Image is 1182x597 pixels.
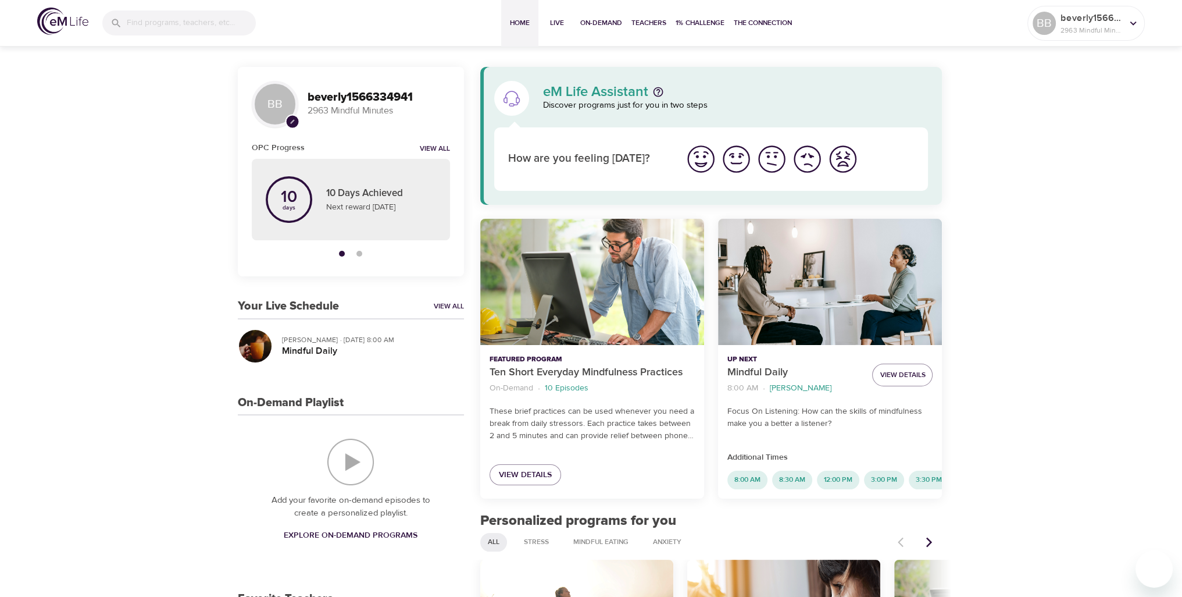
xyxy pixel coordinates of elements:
[1135,550,1173,588] iframe: Button to launch messaging window
[506,17,534,29] span: Home
[685,143,717,175] img: great
[279,525,422,546] a: Explore On-Demand Programs
[719,141,754,177] button: I'm feeling good
[580,17,622,29] span: On-Demand
[252,81,298,127] div: BB
[791,143,823,175] img: bad
[516,533,556,552] div: Stress
[1060,11,1122,25] p: beverly1566334941
[880,369,925,381] span: View Details
[490,382,533,395] p: On-Demand
[727,381,863,396] nav: breadcrumb
[543,85,648,99] p: eM Life Assistant
[790,141,825,177] button: I'm feeling bad
[327,439,374,485] img: On-Demand Playlist
[763,381,765,396] li: ·
[37,8,88,35] img: logo
[127,10,256,35] input: Find programs, teachers, etc...
[720,143,752,175] img: good
[718,219,942,345] button: Mindful Daily
[566,533,636,552] div: Mindful Eating
[326,186,436,201] p: 10 Days Achieved
[502,89,521,108] img: eM Life Assistant
[909,471,949,489] div: 3:30 PM
[261,494,441,520] p: Add your favorite on-demand episodes to create a personalized playlist.
[282,335,455,345] p: [PERSON_NAME] · [DATE] 8:00 AM
[772,471,812,489] div: 8:30 AM
[727,354,863,365] p: Up Next
[420,144,450,154] a: View all notifications
[308,104,450,118] p: 2963 Mindful Minutes
[480,533,507,552] div: All
[490,381,695,396] nav: breadcrumb
[727,406,933,430] p: Focus On Listening: How can the skills of mindfulness make you a better a listener?
[490,354,695,365] p: Featured Program
[909,475,949,485] span: 3:30 PM
[676,17,724,29] span: 1% Challenge
[545,382,588,395] p: 10 Episodes
[864,475,904,485] span: 3:00 PM
[1033,12,1056,35] div: BB
[480,513,942,530] h2: Personalized programs for you
[508,151,669,168] p: How are you feeling [DATE]?
[727,471,767,489] div: 8:00 AM
[543,17,571,29] span: Live
[916,530,942,555] button: Next items
[646,537,688,547] span: Anxiety
[825,141,860,177] button: I'm feeling worst
[282,345,455,357] h5: Mindful Daily
[864,471,904,489] div: 3:00 PM
[727,382,758,395] p: 8:00 AM
[281,189,297,205] p: 10
[538,381,540,396] li: ·
[734,17,792,29] span: The Connection
[727,365,863,381] p: Mindful Daily
[756,143,788,175] img: ok
[490,464,561,486] a: View Details
[284,528,417,543] span: Explore On-Demand Programs
[238,300,339,313] h3: Your Live Schedule
[281,205,297,210] p: days
[1060,25,1122,35] p: 2963 Mindful Minutes
[817,471,859,489] div: 12:00 PM
[727,452,933,464] p: Additional Times
[238,396,344,410] h3: On-Demand Playlist
[326,201,436,214] p: Next reward [DATE]
[754,141,790,177] button: I'm feeling ok
[727,475,767,485] span: 8:00 AM
[772,475,812,485] span: 8:30 AM
[517,537,556,547] span: Stress
[631,17,666,29] span: Teachers
[252,141,305,154] h6: OPC Progress
[645,533,689,552] div: Anxiety
[817,475,859,485] span: 12:00 PM
[566,537,635,547] span: Mindful Eating
[683,141,719,177] button: I'm feeling great
[770,382,831,395] p: [PERSON_NAME]
[490,406,695,442] p: These brief practices can be used whenever you need a break from daily stressors. Each practice t...
[480,219,704,345] button: Ten Short Everyday Mindfulness Practices
[499,468,552,482] span: View Details
[481,537,506,547] span: All
[434,301,464,311] a: View All
[543,99,929,112] p: Discover programs just for you in two steps
[308,91,450,104] h3: beverly1566334941
[827,143,859,175] img: worst
[872,364,933,386] button: View Details
[490,365,695,381] p: Ten Short Everyday Mindfulness Practices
